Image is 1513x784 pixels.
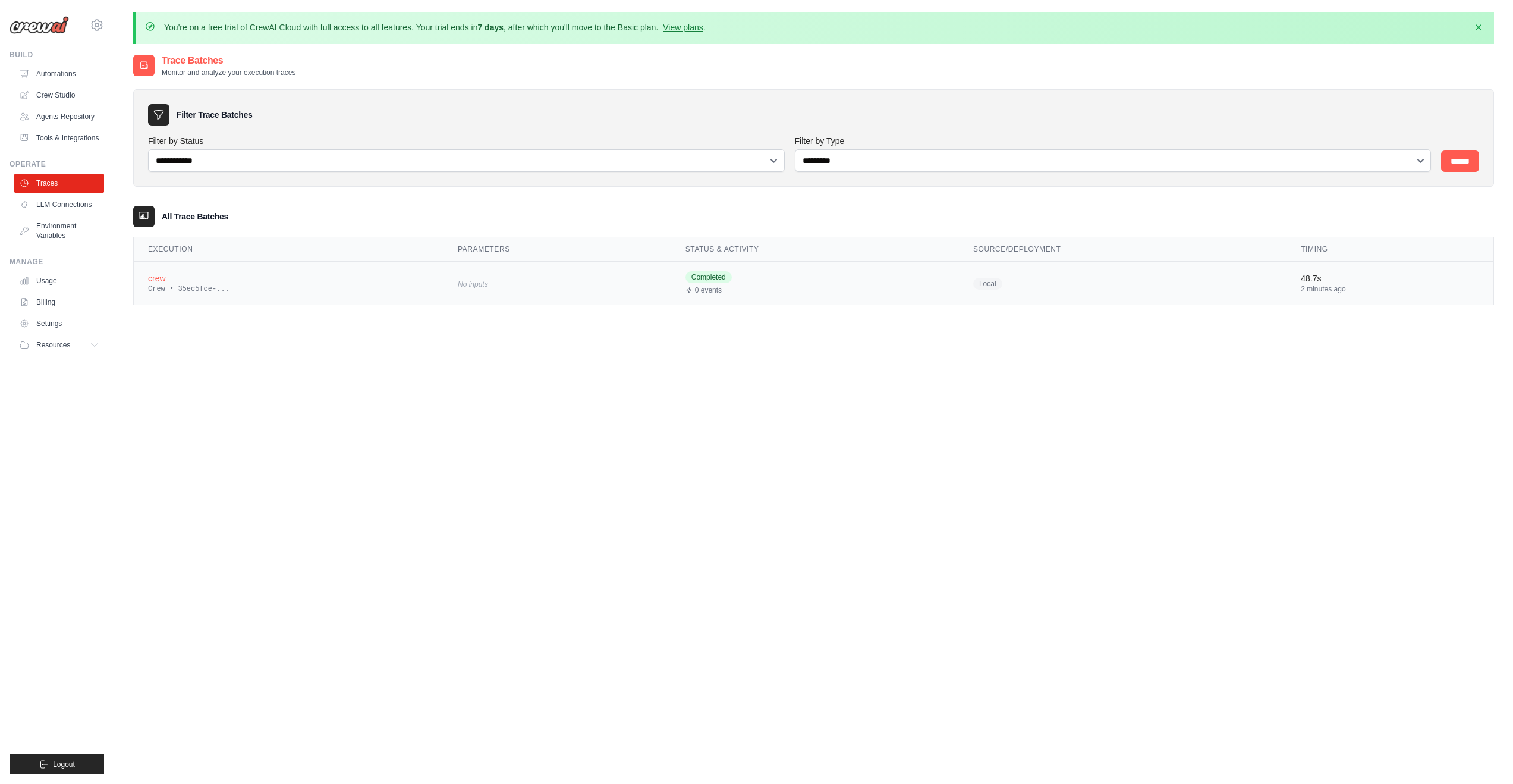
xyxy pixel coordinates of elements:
[162,211,228,222] h3: All Trace Batches
[14,195,104,214] a: LLM Connections
[10,257,104,266] div: Manage
[1286,237,1493,262] th: Timing
[148,284,429,294] div: Crew • 35ec5fce-...
[10,16,69,34] img: Logo
[14,174,104,193] a: Traces
[164,21,706,33] p: You're on a free trial of CrewAI Cloud with full access to all features. Your trial ends in , aft...
[148,135,785,147] label: Filter by Status
[959,237,1286,262] th: Source/Deployment
[14,271,104,290] a: Usage
[134,237,443,262] th: Execution
[14,217,104,245] a: Environment Variables
[695,286,722,295] span: 0 events
[14,293,104,312] a: Billing
[477,23,504,32] strong: 7 days
[10,159,104,169] div: Operate
[14,86,104,105] a: Crew Studio
[1301,272,1479,284] div: 48.7s
[14,64,104,83] a: Automations
[162,68,295,77] p: Monitor and analyze your execution traces
[162,54,295,68] h2: Trace Batches
[443,237,671,262] th: Parameters
[795,135,1432,147] label: Filter by Type
[1301,284,1479,294] div: 2 minutes ago
[10,754,104,774] button: Logout
[973,278,1002,290] span: Local
[14,335,104,355] button: Resources
[148,272,429,284] div: crew
[14,128,104,148] a: Tools & Integrations
[134,262,1493,305] tr: View details for crew execution
[14,107,104,126] a: Agents Repository
[685,271,732,283] span: Completed
[14,314,104,333] a: Settings
[10,50,104,59] div: Build
[458,275,657,291] div: No inputs
[663,23,703,32] a: View plans
[53,760,75,769] span: Logout
[177,109,252,121] h3: Filter Trace Batches
[671,237,959,262] th: Status & Activity
[36,340,70,350] span: Resources
[458,280,488,288] span: No inputs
